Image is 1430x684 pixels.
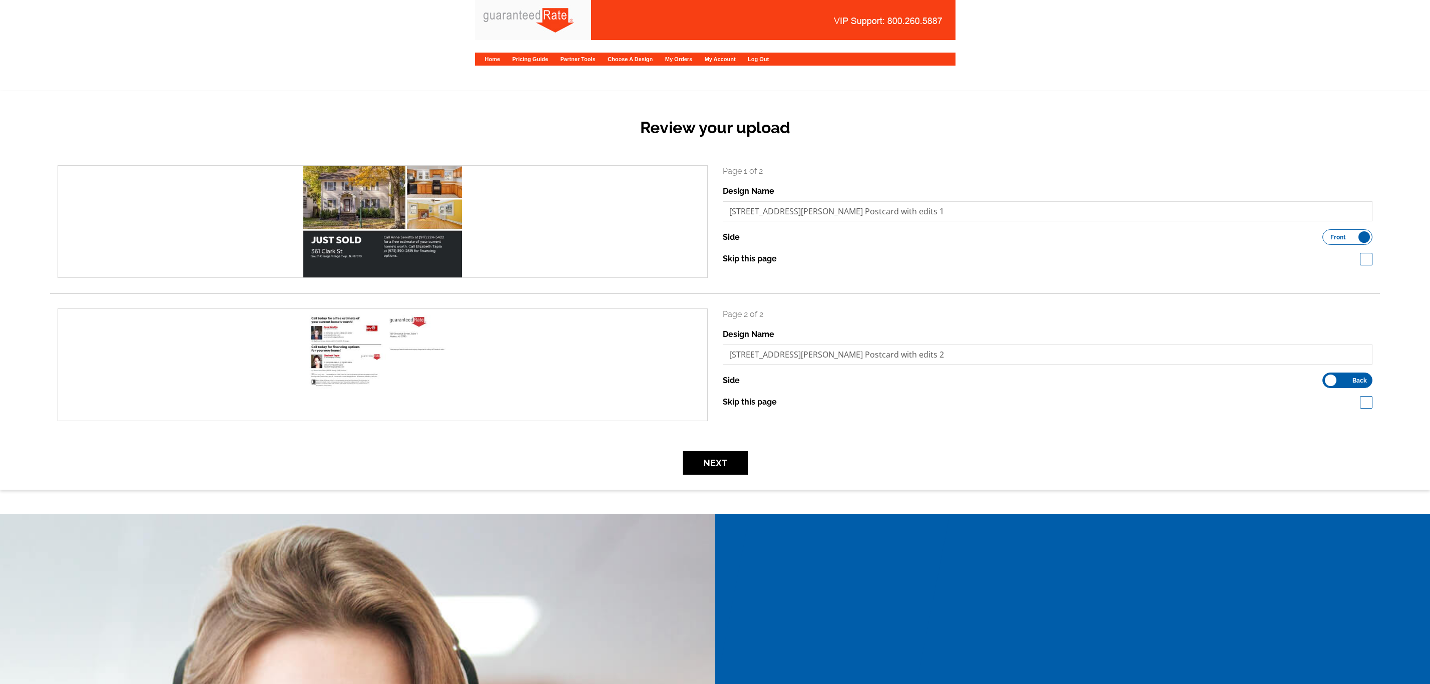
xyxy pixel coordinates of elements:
a: Partner Tools [560,56,595,62]
a: Home [485,56,501,62]
input: File Name [723,201,1373,221]
label: Skip this page [723,396,777,408]
label: Side [723,231,740,243]
label: Skip this page [723,253,777,265]
input: File Name [723,345,1373,365]
a: My Orders [665,56,692,62]
a: Pricing Guide [513,56,549,62]
a: My Account [705,56,736,62]
p: Page 2 of 2 [723,308,1373,320]
h2: Review your upload [50,118,1380,137]
label: Design Name [723,328,774,340]
a: Choose A Design [608,56,653,62]
a: Log Out [748,56,769,62]
span: Front [1330,235,1346,240]
label: Side [723,375,740,387]
span: Back [1352,378,1367,383]
p: Page 1 of 2 [723,165,1373,177]
label: Design Name [723,185,774,197]
button: Next [683,451,748,475]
